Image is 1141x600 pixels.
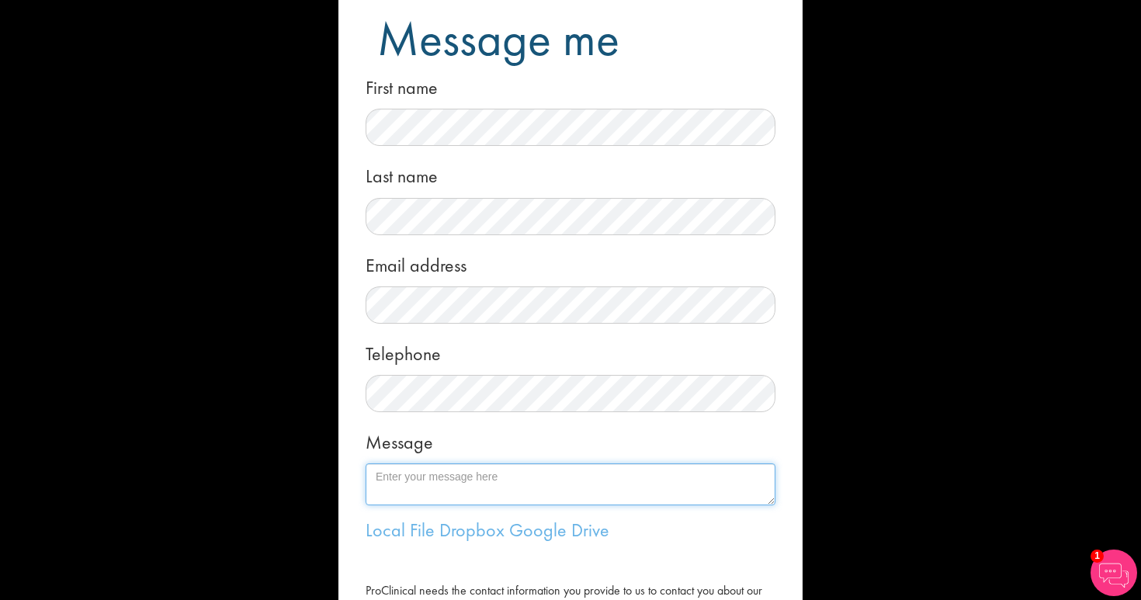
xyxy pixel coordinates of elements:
a: Dropbox [439,518,505,542]
a: Google Drive [509,518,609,542]
label: Last name [366,158,438,189]
label: Message [366,424,433,456]
a: Local File [366,518,435,542]
span: 1 [1091,550,1104,563]
label: Telephone [366,335,441,367]
img: Chatbot [1091,550,1137,596]
label: Email address [366,247,466,279]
